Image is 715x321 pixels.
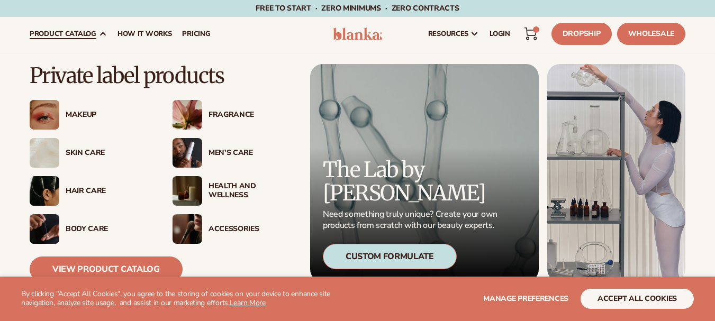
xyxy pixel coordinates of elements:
img: Female with makeup brush. [173,214,202,244]
a: View Product Catalog [30,256,183,282]
a: resources [423,17,484,51]
img: Female in lab with equipment. [547,64,685,282]
img: Male holding moisturizer bottle. [173,138,202,168]
a: LOGIN [484,17,515,51]
img: Female with glitter eye makeup. [30,100,59,130]
a: How It Works [112,17,177,51]
span: product catalog [30,30,96,38]
p: The Lab by [PERSON_NAME] [323,158,501,205]
p: Need something truly unique? Create your own products from scratch with our beauty experts. [323,209,501,231]
a: Female with makeup brush. Accessories [173,214,294,244]
a: Female hair pulled back with clips. Hair Care [30,176,151,206]
div: Body Care [66,225,151,234]
div: Hair Care [66,187,151,196]
img: Male hand applying moisturizer. [30,214,59,244]
span: Free to start · ZERO minimums · ZERO contracts [256,3,459,13]
div: Men’s Care [209,149,294,158]
img: logo [333,27,383,40]
div: Accessories [209,225,294,234]
span: pricing [182,30,210,38]
div: Health And Wellness [209,182,294,200]
button: Manage preferences [483,289,568,309]
a: Microscopic product formula. The Lab by [PERSON_NAME] Need something truly unique? Create your ow... [310,64,539,282]
span: LOGIN [490,30,510,38]
button: accept all cookies [581,289,694,309]
span: Manage preferences [483,294,568,304]
div: Fragrance [209,111,294,120]
span: How It Works [117,30,172,38]
img: Candles and incense on table. [173,176,202,206]
div: Custom Formulate [323,244,457,269]
a: Dropship [551,23,612,45]
p: By clicking "Accept All Cookies", you agree to the storing of cookies on your device to enhance s... [21,290,353,308]
a: Wholesale [617,23,685,45]
img: Pink blooming flower. [173,100,202,130]
p: Private label products [30,64,294,87]
img: Female hair pulled back with clips. [30,176,59,206]
a: Female with glitter eye makeup. Makeup [30,100,151,130]
a: Cream moisturizer swatch. Skin Care [30,138,151,168]
img: Cream moisturizer swatch. [30,138,59,168]
div: Skin Care [66,149,151,158]
a: Candles and incense on table. Health And Wellness [173,176,294,206]
a: Pink blooming flower. Fragrance [173,100,294,130]
a: Male hand applying moisturizer. Body Care [30,214,151,244]
div: Makeup [66,111,151,120]
a: Learn More [230,298,266,308]
span: resources [428,30,468,38]
a: pricing [177,17,215,51]
a: Male holding moisturizer bottle. Men’s Care [173,138,294,168]
a: product catalog [24,17,112,51]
